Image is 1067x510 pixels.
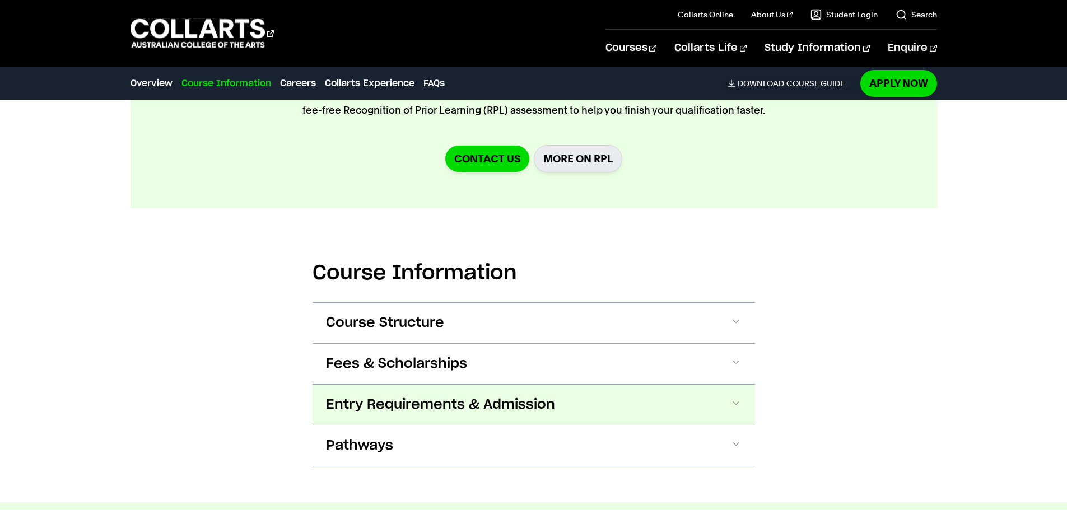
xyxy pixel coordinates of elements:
[181,77,271,90] a: Course Information
[728,78,854,88] a: DownloadCourse Guide
[326,396,555,414] span: Entry Requirements & Admission
[738,78,784,88] span: Download
[423,77,445,90] a: FAQs
[313,385,755,425] button: Entry Requirements & Admission
[280,77,316,90] a: Careers
[131,77,173,90] a: Overview
[534,145,622,172] a: More on RPL
[326,355,467,373] span: Fees & Scholarships
[131,17,274,49] div: Go to homepage
[678,9,733,20] a: Collarts Online
[313,303,755,343] button: Course Structure
[860,70,937,96] a: Apply Now
[325,77,414,90] a: Collarts Experience
[896,9,937,20] a: Search
[313,344,755,384] button: Fees & Scholarships
[751,9,793,20] a: About Us
[313,425,755,466] button: Pathways
[765,30,870,67] a: Study Information
[199,87,868,118] p: If you have work experience, have partially completed your qualification, or are transferring fro...
[888,30,936,67] a: Enquire
[326,437,393,455] span: Pathways
[674,30,747,67] a: Collarts Life
[445,146,529,172] a: Contact us
[605,30,656,67] a: Courses
[810,9,878,20] a: Student Login
[313,261,755,286] h2: Course Information
[326,314,444,332] span: Course Structure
